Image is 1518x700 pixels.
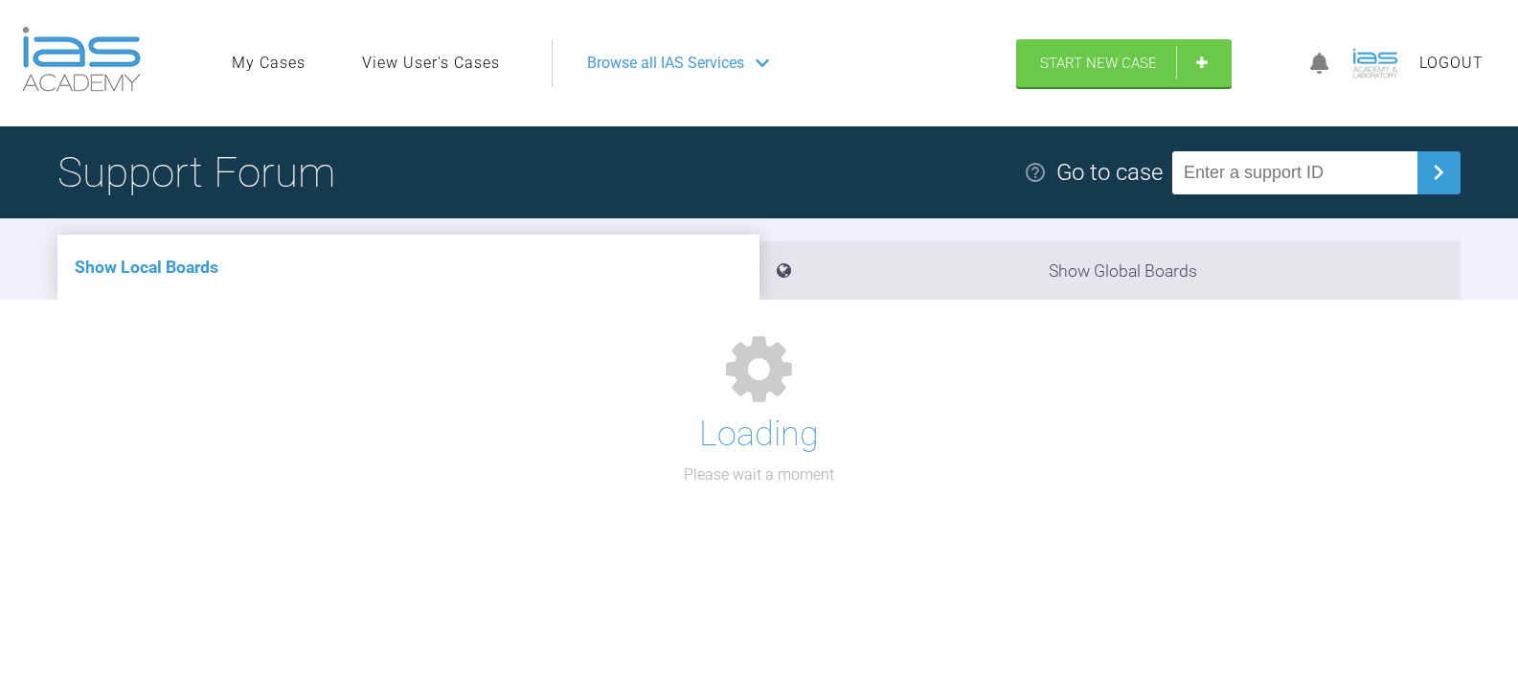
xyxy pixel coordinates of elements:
img: chevronRight.28bd32b0.svg [1423,157,1454,188]
h1: Support Forum [57,139,335,206]
a: Logout [1419,51,1484,76]
li: Show Local Boards [57,235,759,300]
img: profile.png [1347,34,1404,92]
img: help.e70b9f3d.svg [1024,161,1047,184]
p: Please wait a moment [684,463,834,487]
span: Start New Case [1040,55,1157,72]
input: Enter a support ID [1172,151,1417,194]
h1: Loading [699,407,819,463]
div: Go to case [1056,154,1163,191]
a: My Cases [232,51,306,76]
span: Browse all IAS Services [587,51,744,76]
li: Show Global Boards [759,241,1461,300]
a: View User's Cases [362,51,500,76]
a: Start New Case [1016,39,1232,87]
img: logo-light.3e3ef733.png [22,27,141,92]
